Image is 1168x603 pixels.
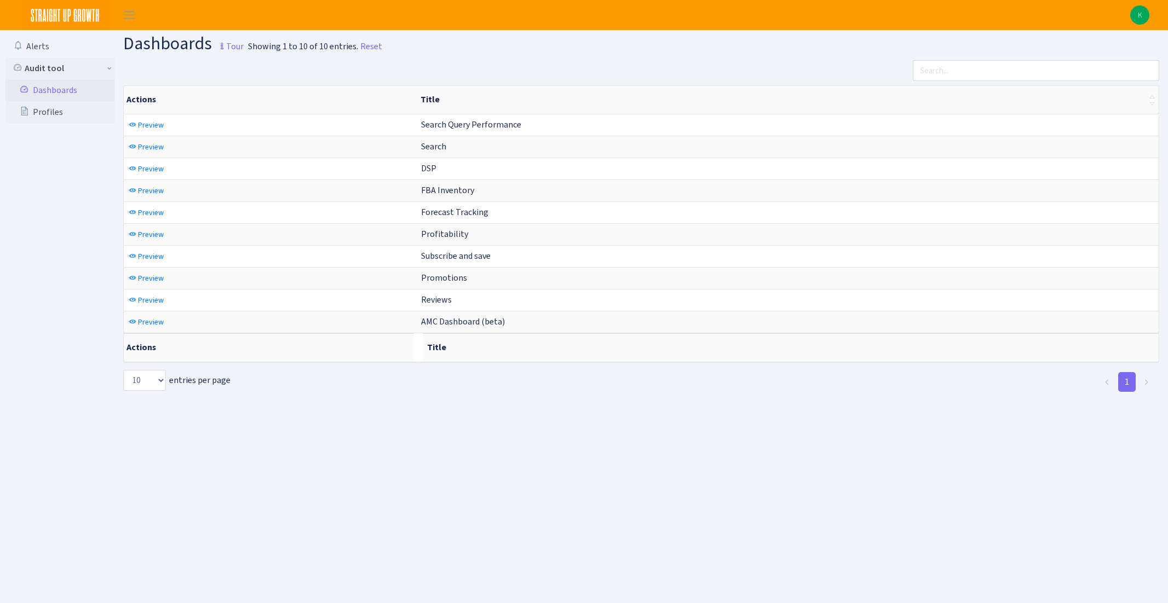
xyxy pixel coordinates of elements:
[123,370,231,391] label: entries per page
[126,117,166,134] a: Preview
[5,101,115,123] a: Profiles
[138,120,164,130] span: Preview
[1130,5,1149,25] a: K
[360,40,382,53] a: Reset
[138,317,164,327] span: Preview
[421,294,452,305] span: Reviews
[116,6,143,24] button: Toggle navigation
[138,295,164,305] span: Preview
[124,333,414,362] th: Actions
[138,229,164,240] span: Preview
[248,40,358,53] div: Showing 1 to 10 of 10 entries.
[423,333,1159,362] th: Title
[421,163,436,174] span: DSP
[126,204,166,221] a: Preview
[124,86,416,114] th: Actions
[126,226,166,243] a: Preview
[5,57,115,79] a: Audit tool
[138,142,164,152] span: Preview
[123,34,244,56] h1: Dashboards
[421,316,505,327] span: AMC Dashboard (beta)
[421,184,474,196] span: FBA Inventory
[416,86,1159,114] th: Title : activate to sort column ascending
[215,37,244,56] small: Tour
[138,251,164,262] span: Preview
[421,206,488,218] span: Forecast Tracking
[1130,5,1149,25] img: Kenzie Smith
[126,270,166,287] a: Preview
[913,60,1160,81] input: Search...
[1118,372,1136,392] a: 1
[138,164,164,174] span: Preview
[138,207,164,218] span: Preview
[138,273,164,283] span: Preview
[126,138,166,155] a: Preview
[138,185,164,196] span: Preview
[126,182,166,199] a: Preview
[212,32,244,55] a: Tour
[421,250,491,262] span: Subscribe and save
[126,314,166,331] a: Preview
[5,36,115,57] a: Alerts
[5,79,115,101] a: Dashboards
[123,370,166,391] select: entries per page
[126,248,166,265] a: Preview
[421,228,468,240] span: Profitability
[421,119,521,130] span: Search Query Performance
[421,141,446,152] span: Search
[126,292,166,309] a: Preview
[126,160,166,177] a: Preview
[421,272,467,283] span: Promotions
